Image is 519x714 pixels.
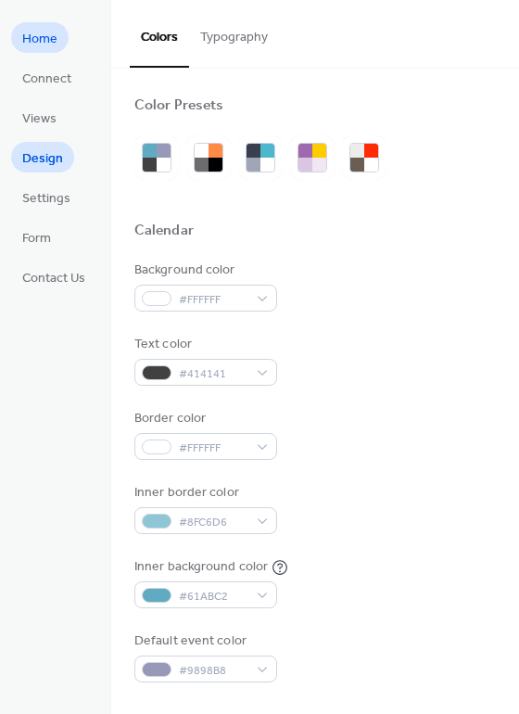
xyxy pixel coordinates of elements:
a: Contact Us [11,261,96,292]
div: Inner background color [134,557,268,577]
span: #414141 [179,364,247,384]
span: #8FC6D6 [179,513,247,532]
span: Contact Us [22,269,85,288]
span: Connect [22,70,71,89]
span: Form [22,229,51,249]
a: Settings [11,182,82,212]
span: Settings [22,189,70,209]
span: #9898B8 [179,661,247,681]
a: Views [11,102,68,133]
div: Inner border color [134,483,273,503]
a: Connect [11,62,82,93]
span: Views [22,109,57,129]
span: Home [22,30,57,49]
div: Border color [134,409,273,428]
div: Text color [134,335,273,354]
a: Design [11,142,74,172]
span: Design [22,149,63,169]
div: Default event color [134,631,273,651]
span: #FFFFFF [179,439,247,458]
a: Form [11,222,62,252]
a: Home [11,22,69,53]
span: #FFFFFF [179,290,247,310]
span: #61ABC2 [179,587,247,606]
div: Color Presets [134,96,223,116]
div: Background color [134,261,273,280]
div: Calendar [134,222,194,241]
